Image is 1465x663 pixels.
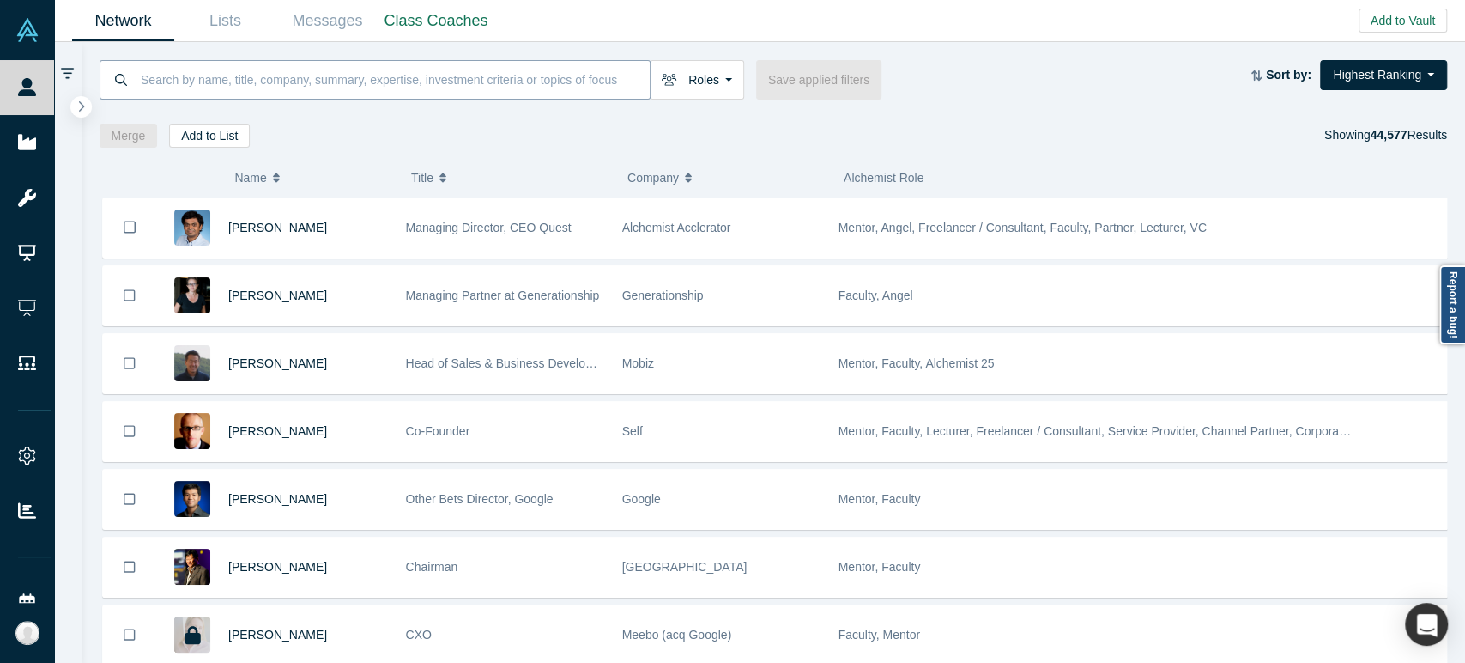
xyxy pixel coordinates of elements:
[844,171,923,185] span: Alchemist Role
[234,160,266,196] span: Name
[103,470,156,529] button: Bookmark
[169,124,250,148] button: Add to List
[174,277,210,313] img: Rachel Chalmers's Profile Image
[406,492,554,506] span: Other Bets Director, Google
[228,424,327,438] a: [PERSON_NAME]
[15,621,39,645] img: Rea Medina's Account
[174,1,276,41] a: Lists
[103,266,156,325] button: Bookmark
[622,424,643,438] span: Self
[1324,124,1447,148] div: Showing
[622,492,661,506] span: Google
[15,18,39,42] img: Alchemist Vault Logo
[1266,68,1311,82] strong: Sort by:
[406,560,458,574] span: Chairman
[174,345,210,381] img: Michael Chang's Profile Image
[411,160,433,196] span: Title
[1320,60,1447,90] button: Highest Ranking
[72,1,174,41] a: Network
[228,492,327,506] a: [PERSON_NAME]
[406,628,432,642] span: CXO
[838,628,920,642] span: Faculty, Mentor
[228,560,327,574] a: [PERSON_NAME]
[838,221,1207,234] span: Mentor, Angel, Freelancer / Consultant, Faculty, Partner, Lecturer, VC
[838,492,921,506] span: Mentor, Faculty
[406,356,666,370] span: Head of Sales & Business Development (interim)
[276,1,378,41] a: Messages
[100,124,158,148] button: Merge
[627,160,679,196] span: Company
[228,289,327,302] a: [PERSON_NAME]
[838,424,1402,438] span: Mentor, Faculty, Lecturer, Freelancer / Consultant, Service Provider, Channel Partner, Corporate ...
[234,160,393,196] button: Name
[406,221,572,234] span: Managing Director, CEO Quest
[411,160,609,196] button: Title
[378,1,493,41] a: Class Coaches
[103,538,156,597] button: Bookmark
[838,560,921,574] span: Mentor, Faculty
[1359,9,1447,33] button: Add to Vault
[406,289,600,302] span: Managing Partner at Generationship
[228,221,327,234] a: [PERSON_NAME]
[103,334,156,393] button: Bookmark
[174,413,210,449] img: Robert Winder's Profile Image
[622,221,731,234] span: Alchemist Acclerator
[228,356,327,370] a: [PERSON_NAME]
[756,60,881,100] button: Save applied filters
[174,210,210,246] img: Gnani Palanikumar's Profile Image
[406,424,470,438] span: Co-Founder
[622,628,732,642] span: Meebo (acq Google)
[622,560,748,574] span: [GEOGRAPHIC_DATA]
[1370,128,1447,142] span: Results
[139,59,650,100] input: Search by name, title, company, summary, expertise, investment criteria or topics of focus
[228,628,327,642] a: [PERSON_NAME]
[627,160,826,196] button: Company
[622,289,704,302] span: Generationship
[174,549,210,585] img: Timothy Chou's Profile Image
[174,481,210,517] img: Steven Kan's Profile Image
[1439,265,1465,344] a: Report a bug!
[1370,128,1407,142] strong: 44,577
[103,198,156,258] button: Bookmark
[838,356,995,370] span: Mentor, Faculty, Alchemist 25
[650,60,744,100] button: Roles
[622,356,654,370] span: Mobiz
[838,289,913,302] span: Faculty, Angel
[103,402,156,461] button: Bookmark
